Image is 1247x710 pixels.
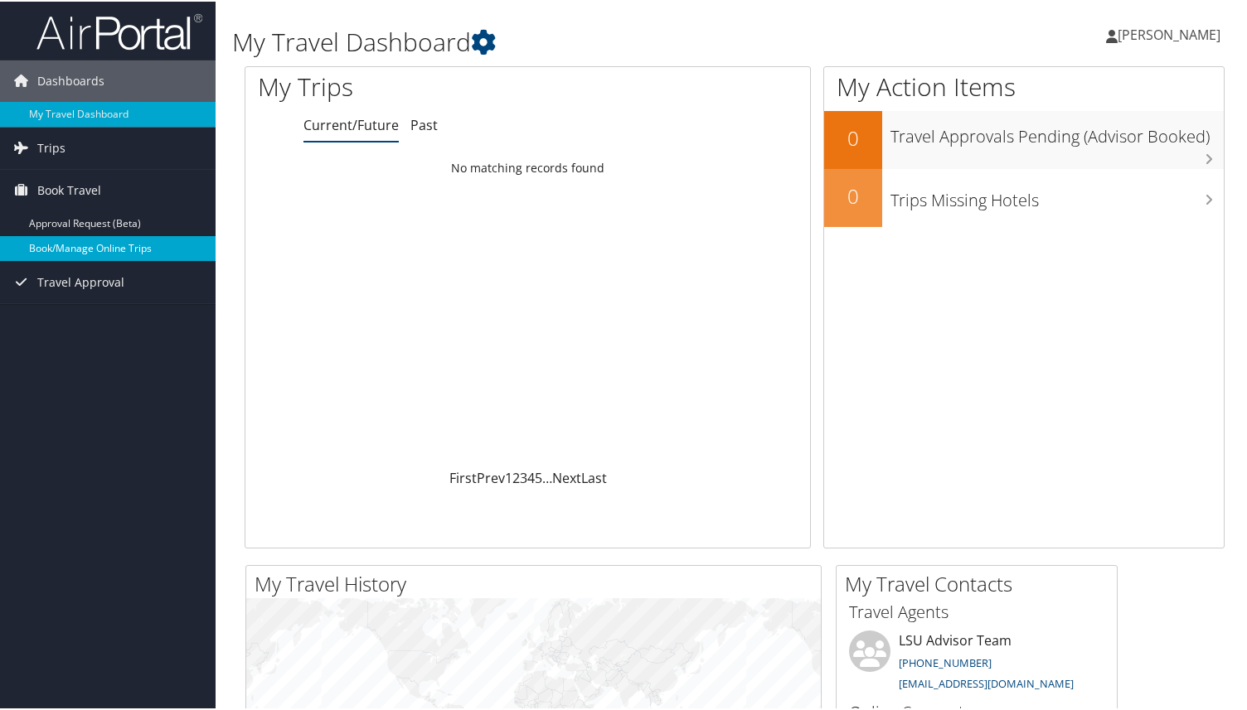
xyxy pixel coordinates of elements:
[899,654,992,669] a: [PHONE_NUMBER]
[1118,24,1220,42] span: [PERSON_NAME]
[581,467,607,485] a: Last
[824,123,882,151] h2: 0
[542,467,552,485] span: …
[37,168,101,210] span: Book Travel
[1106,8,1237,58] a: [PERSON_NAME]
[890,115,1224,147] h3: Travel Approvals Pending (Advisor Booked)
[255,568,821,596] h2: My Travel History
[449,467,477,485] a: First
[552,467,581,485] a: Next
[505,467,512,485] a: 1
[535,467,542,485] a: 5
[258,68,562,103] h1: My Trips
[303,114,399,133] a: Current/Future
[245,152,810,181] td: No matching records found
[849,599,1104,622] h3: Travel Agents
[845,568,1117,596] h2: My Travel Contacts
[520,467,527,485] a: 3
[37,59,104,100] span: Dashboards
[824,167,1224,225] a: 0Trips Missing Hotels
[899,674,1074,689] a: [EMAIL_ADDRESS][DOMAIN_NAME]
[37,260,124,302] span: Travel Approval
[232,23,902,58] h1: My Travel Dashboard
[37,126,66,167] span: Trips
[477,467,505,485] a: Prev
[824,181,882,209] h2: 0
[36,11,202,50] img: airportal-logo.png
[890,179,1224,210] h3: Trips Missing Hotels
[527,467,535,485] a: 4
[824,68,1224,103] h1: My Action Items
[410,114,438,133] a: Past
[841,629,1113,697] li: LSU Advisor Team
[512,467,520,485] a: 2
[824,109,1224,167] a: 0Travel Approvals Pending (Advisor Booked)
